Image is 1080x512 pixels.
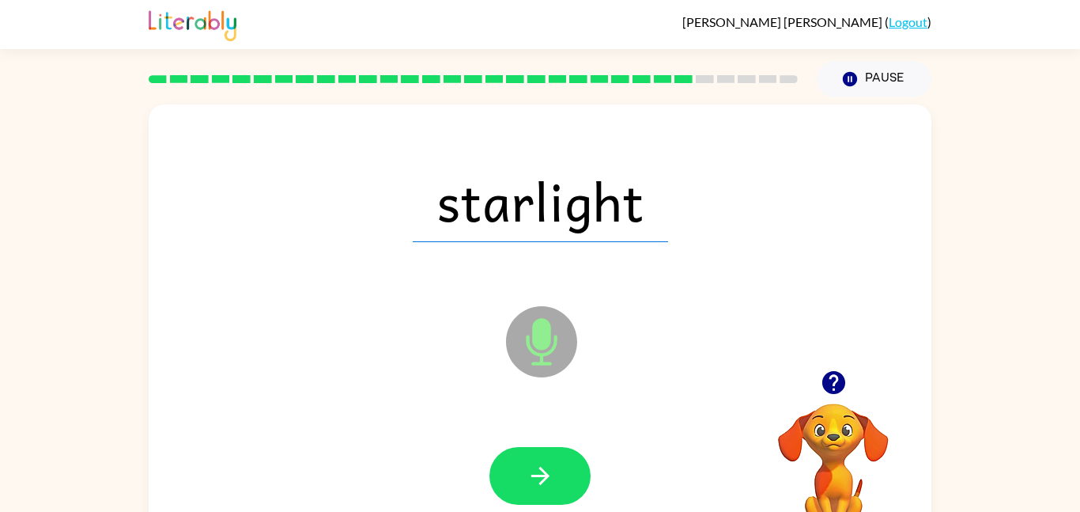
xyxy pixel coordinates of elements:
[682,14,885,29] span: [PERSON_NAME] [PERSON_NAME]
[817,61,931,97] button: Pause
[889,14,927,29] a: Logout
[682,14,931,29] div: ( )
[149,6,236,41] img: Literably
[413,160,668,242] span: starlight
